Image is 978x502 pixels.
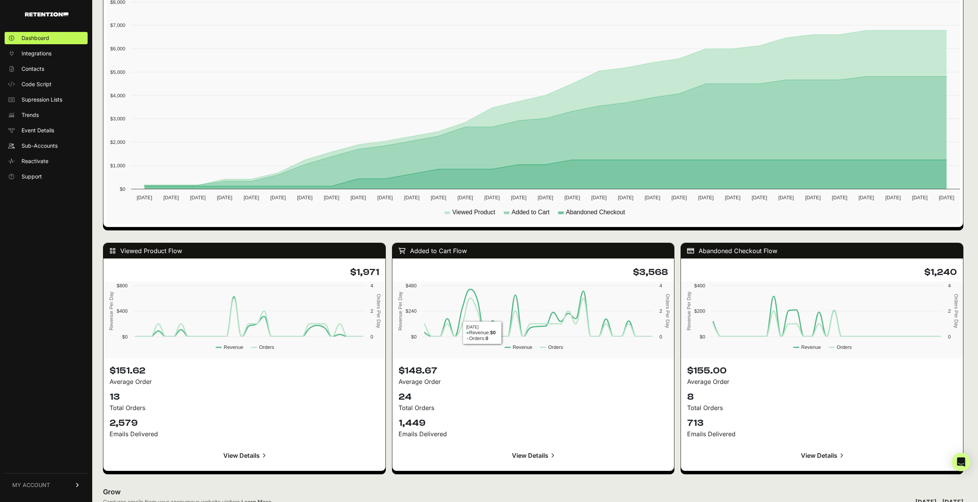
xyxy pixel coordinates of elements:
[659,308,662,314] text: 2
[912,195,927,200] text: [DATE]
[939,195,954,200] text: [DATE]
[858,195,874,200] text: [DATE]
[686,291,692,330] text: Revenue Per Day
[805,195,820,200] text: [DATE]
[566,209,625,215] text: Abandoned Checkout
[511,209,550,215] text: Added to Cart
[645,195,660,200] text: [DATE]
[5,47,88,60] a: Integrations
[698,195,714,200] text: [DATE]
[25,12,68,17] img: Retention.com
[22,34,49,42] span: Dashboard
[163,195,179,200] text: [DATE]
[110,446,379,465] a: View Details
[405,283,416,289] text: $480
[399,403,668,412] div: Total Orders
[5,473,88,497] a: MY ACCOUNT
[538,195,553,200] text: [DATE]
[687,266,957,279] h4: $1,240
[687,446,957,465] a: View Details
[948,283,951,289] text: 4
[687,391,957,403] p: 8
[405,308,416,314] text: $240
[5,170,88,183] a: Support
[22,127,54,134] span: Event Details
[458,195,473,200] text: [DATE]
[948,334,951,340] text: 0
[404,195,419,200] text: [DATE]
[22,111,39,119] span: Trends
[103,487,963,497] h2: Grow
[120,186,125,192] text: $0
[548,344,563,350] text: Orders
[259,344,274,350] text: Orders
[659,283,662,289] text: 4
[801,344,821,350] text: Revenue
[5,93,88,106] a: Supression Lists
[5,140,88,152] a: Sub-Accounts
[22,142,58,150] span: Sub-Accounts
[12,481,50,489] span: MY ACCOUNT
[22,96,62,103] span: Supression Lists
[687,365,957,377] p: $155.00
[110,429,379,439] div: Emails Delivered
[5,109,88,121] a: Trends
[700,334,705,340] text: $0
[370,283,373,289] text: 4
[694,283,705,289] text: $400
[22,50,51,57] span: Integrations
[370,308,373,314] text: 2
[687,377,957,386] div: Average Order
[5,63,88,75] a: Contacts
[22,173,42,180] span: Support
[110,266,379,279] h4: $1,971
[399,391,668,403] p: 24
[110,163,125,168] text: $1,000
[452,209,495,215] text: Viewed Product
[591,195,607,200] text: [DATE]
[952,453,970,471] div: Open Intercom Messenger
[110,116,125,122] text: $3,000
[752,195,767,200] text: [DATE]
[110,22,125,28] text: $7,000
[484,195,500,200] text: [DATE]
[110,46,125,52] text: $6,000
[22,157,48,165] span: Reactivate
[5,155,88,167] a: Reactivate
[659,334,662,340] text: 0
[110,365,379,377] p: $151.62
[5,32,88,44] a: Dashboard
[297,195,312,200] text: [DATE]
[832,195,847,200] text: [DATE]
[687,417,957,429] p: 713
[103,243,385,259] div: Viewed Product Flow
[399,266,668,279] h4: $3,568
[837,344,852,350] text: Orders
[431,195,446,200] text: [DATE]
[190,195,206,200] text: [DATE]
[953,294,959,328] text: Orders Per Day
[399,365,668,377] p: $148.67
[377,195,393,200] text: [DATE]
[687,403,957,412] div: Total Orders
[5,124,88,137] a: Event Details
[217,195,232,200] text: [DATE]
[271,195,286,200] text: [DATE]
[687,429,957,439] div: Emails Delivered
[117,283,128,289] text: $800
[137,195,152,200] text: [DATE]
[110,391,379,403] p: 13
[5,78,88,90] a: Code Script
[565,195,580,200] text: [DATE]
[681,243,963,259] div: Abandoned Checkout Flow
[22,65,44,73] span: Contacts
[779,195,794,200] text: [DATE]
[399,446,668,465] a: View Details
[513,344,532,350] text: Revenue
[618,195,633,200] text: [DATE]
[376,294,382,328] text: Orders Per Day
[110,93,125,98] text: $4,000
[122,334,128,340] text: $0
[117,308,128,314] text: $400
[392,243,674,259] div: Added to Cart Flow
